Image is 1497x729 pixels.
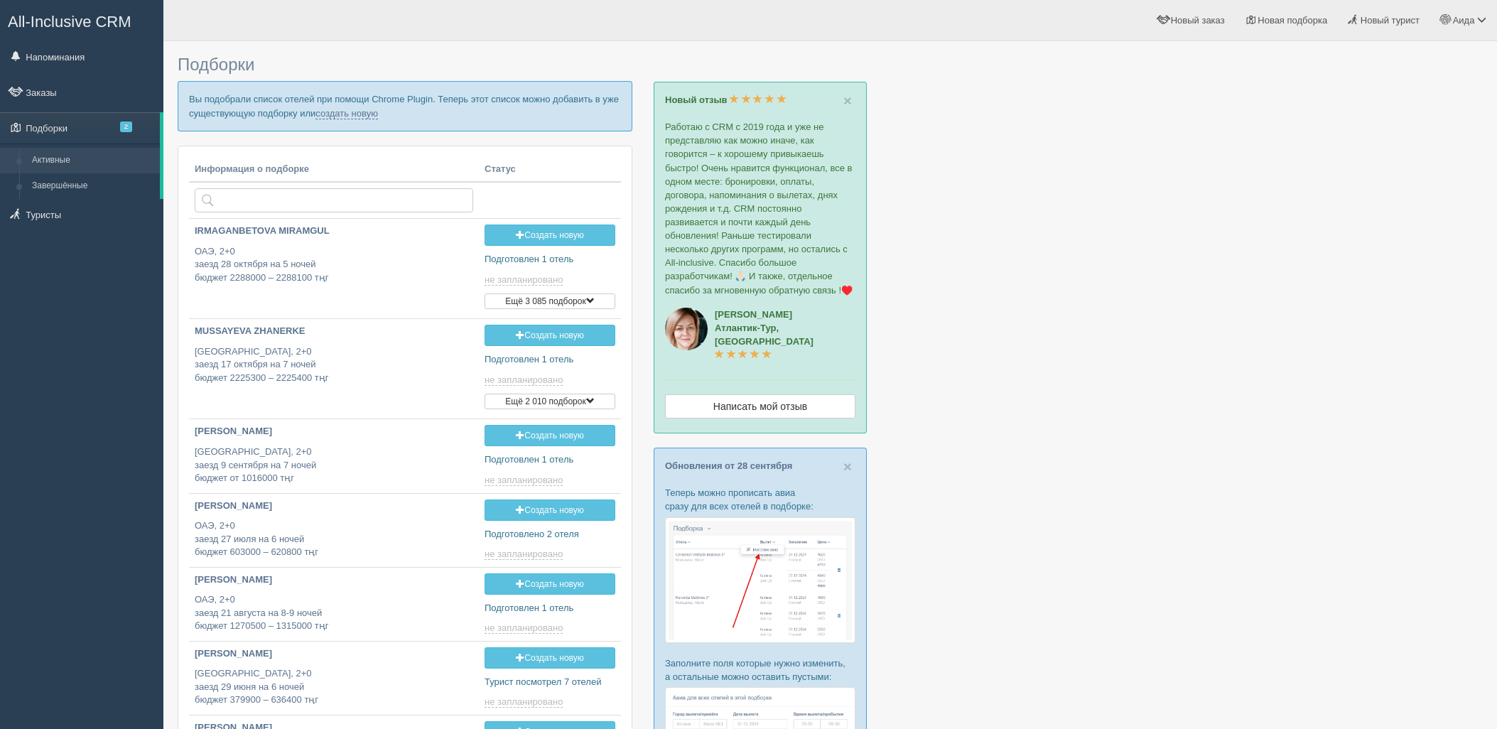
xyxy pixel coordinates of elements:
[485,622,563,634] span: не запланировано
[485,602,615,615] p: Подготовлен 1 отель
[485,647,615,669] a: Создать новую
[26,148,160,173] a: Активные
[479,157,621,183] th: Статус
[665,120,855,296] p: Работаю с CRM с 2019 года и уже не представляю как можно иначе, как говорится – к хорошему привык...
[485,696,563,708] span: не запланировано
[1,1,163,40] a: All-Inclusive CRM
[189,219,479,296] a: IRMAGANBETOVA MIRAMGUL ОАЭ, 2+0заезд 28 октября на 5 ночейбюджет 2288000 – 2288100 тңг
[1361,15,1420,26] span: Новый турист
[485,374,566,386] a: не запланировано
[189,319,479,396] a: MUSSAYEVA ZHANERKE [GEOGRAPHIC_DATA], 2+0заезд 17 октября на 7 ночейбюджет 2225300 – 2225400 тңг
[665,308,708,350] img: aicrm_2143.jpg
[485,549,566,560] a: не запланировано
[195,593,473,633] p: ОАЭ, 2+0 заезд 21 августа на 8-9 ночей бюджет 1270500 – 1315000 тңг
[665,394,855,418] a: Написать мой отзыв
[195,245,473,285] p: ОАЭ, 2+0 заезд 28 октября на 5 ночей бюджет 2288000 – 2288100 тңг
[485,425,615,446] a: Создать новую
[195,445,473,485] p: [GEOGRAPHIC_DATA], 2+0 заезд 9 сентября на 7 ночей бюджет от 1016000 тңг
[195,573,473,587] p: [PERSON_NAME]
[665,517,855,643] img: %D0%BF%D0%BE%D0%B4%D0%B1%D0%BE%D1%80%D0%BA%D0%B0-%D0%B0%D0%B2%D0%B8%D0%B0-1-%D1%81%D1%80%D0%BC-%D...
[195,345,473,385] p: [GEOGRAPHIC_DATA], 2+0 заезд 17 октября на 7 ночей бюджет 2225300 – 2225400 тңг
[120,121,132,132] span: 2
[195,188,473,212] input: Поиск по стране или туристу
[485,325,615,346] a: Создать новую
[8,13,131,31] span: All-Inclusive CRM
[665,657,855,684] p: Заполните поля которые нужно изменить, а остальные можно оставить пустыми:
[485,676,615,689] p: Турист посмотрел 7 отелей
[485,225,615,246] a: Создать новую
[485,499,615,521] a: Создать новую
[178,81,632,131] p: Вы подобрали список отелей при помощи Chrome Plugin. Теперь этот список можно добавить в уже суще...
[26,173,160,199] a: Завершённые
[485,696,566,708] a: не запланировано
[189,642,479,713] a: [PERSON_NAME] [GEOGRAPHIC_DATA], 2+0заезд 29 июня на 6 ночейбюджет 379900 – 636400 тңг
[485,253,615,266] p: Подготовлен 1 отель
[195,499,473,513] p: [PERSON_NAME]
[485,573,615,595] a: Создать новую
[189,419,479,491] a: [PERSON_NAME] [GEOGRAPHIC_DATA], 2+0заезд 9 сентября на 7 ночейбюджет от 1016000 тңг
[195,225,473,238] p: IRMAGANBETOVA MIRAMGUL
[485,293,615,309] button: Ещё 3 085 подборок
[1171,15,1225,26] span: Новый заказ
[485,528,615,541] p: Подготовлено 2 отеля
[195,519,473,559] p: ОАЭ, 2+0 заезд 27 июля на 6 ночей бюджет 603000 – 620800 тңг
[485,353,615,367] p: Подготовлен 1 отель
[485,274,563,286] span: не запланировано
[485,453,615,467] p: Подготовлен 1 отель
[195,647,473,661] p: [PERSON_NAME]
[315,108,378,119] a: создать новую
[189,494,479,566] a: [PERSON_NAME] ОАЭ, 2+0заезд 27 июля на 6 ночейбюджет 603000 – 620800 тңг
[485,475,563,486] span: не запланировано
[665,94,787,105] a: Новый отзыв
[195,425,473,438] p: [PERSON_NAME]
[843,459,852,474] button: Close
[189,157,479,183] th: Информация о подборке
[485,374,563,386] span: не запланировано
[1453,15,1475,26] span: Аида
[715,309,814,360] a: [PERSON_NAME]Атлантик-Тур, [GEOGRAPHIC_DATA]
[843,92,852,109] span: ×
[665,486,855,513] p: Теперь можно прописать авиа сразу для всех отелей в подборке:
[195,667,473,707] p: [GEOGRAPHIC_DATA], 2+0 заезд 29 июня на 6 ночей бюджет 379900 – 636400 тңг
[189,568,479,639] a: [PERSON_NAME] ОАЭ, 2+0заезд 21 августа на 8-9 ночейбюджет 1270500 – 1315000 тңг
[485,274,566,286] a: не запланировано
[485,394,615,409] button: Ещё 2 010 подборок
[843,458,852,475] span: ×
[178,55,254,74] span: Подборки
[665,460,792,471] a: Обновления от 28 сентября
[843,93,852,108] button: Close
[485,549,563,560] span: не запланировано
[1258,15,1327,26] span: Новая подборка
[485,475,566,486] a: не запланировано
[195,325,473,338] p: MUSSAYEVA ZHANERKE
[485,622,566,634] a: не запланировано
